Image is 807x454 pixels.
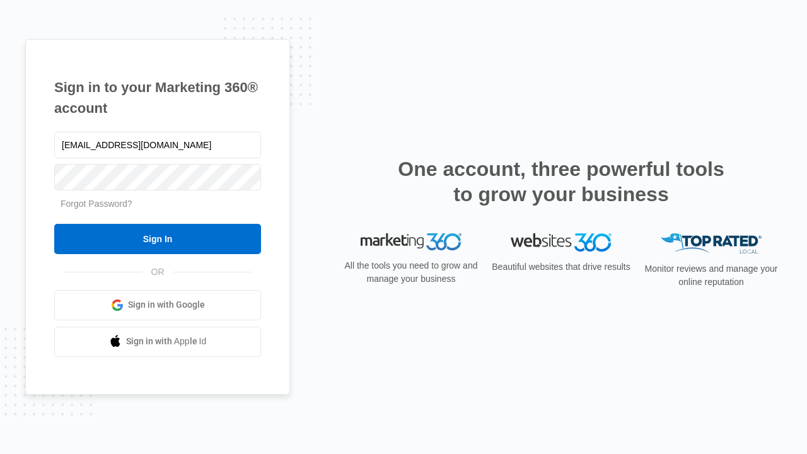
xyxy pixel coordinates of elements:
[641,262,782,289] p: Monitor reviews and manage your online reputation
[54,132,261,158] input: Email
[128,298,205,311] span: Sign in with Google
[54,290,261,320] a: Sign in with Google
[126,335,207,348] span: Sign in with Apple Id
[491,260,632,274] p: Beautiful websites that drive results
[142,265,173,279] span: OR
[394,156,728,207] h2: One account, three powerful tools to grow your business
[61,199,132,209] a: Forgot Password?
[511,233,612,252] img: Websites 360
[661,233,762,254] img: Top Rated Local
[54,77,261,119] h1: Sign in to your Marketing 360® account
[54,327,261,357] a: Sign in with Apple Id
[361,233,462,251] img: Marketing 360
[340,259,482,286] p: All the tools you need to grow and manage your business
[54,224,261,254] input: Sign In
